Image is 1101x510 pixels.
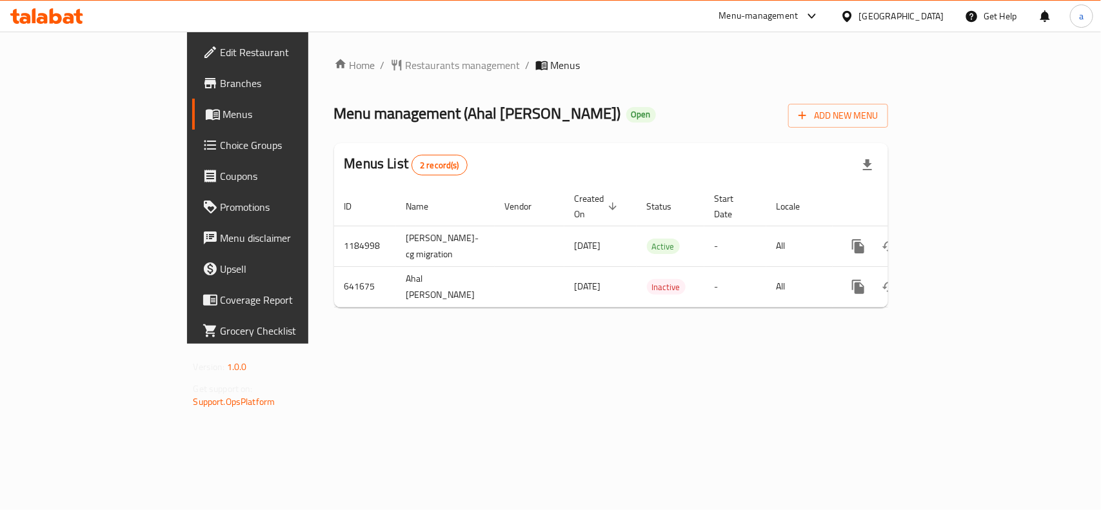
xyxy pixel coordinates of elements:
[221,199,361,215] span: Promotions
[575,191,621,222] span: Created On
[575,278,601,295] span: [DATE]
[221,75,361,91] span: Branches
[192,161,371,191] a: Coupons
[192,99,371,130] a: Menus
[396,226,495,266] td: [PERSON_NAME]-cg migration
[788,104,888,128] button: Add New Menu
[192,253,371,284] a: Upsell
[874,231,905,262] button: Change Status
[412,159,467,172] span: 2 record(s)
[193,358,225,375] span: Version:
[221,323,361,338] span: Grocery Checklist
[859,9,944,23] div: [GEOGRAPHIC_DATA]
[192,37,371,68] a: Edit Restaurant
[766,266,833,307] td: All
[344,154,468,175] h2: Menus List
[626,107,656,123] div: Open
[647,280,686,295] span: Inactive
[766,226,833,266] td: All
[334,57,889,73] nav: breadcrumb
[221,292,361,308] span: Coverage Report
[647,239,680,254] span: Active
[647,199,689,214] span: Status
[777,199,817,214] span: Locale
[193,393,275,410] a: Support.OpsPlatform
[334,99,621,128] span: Menu management ( Ahal [PERSON_NAME] )
[852,150,883,181] div: Export file
[505,199,549,214] span: Vendor
[221,230,361,246] span: Menu disclaimer
[227,358,247,375] span: 1.0.0
[221,137,361,153] span: Choice Groups
[223,106,361,122] span: Menus
[344,199,369,214] span: ID
[719,8,798,24] div: Menu-management
[334,187,977,308] table: enhanced table
[406,199,446,214] span: Name
[798,108,878,124] span: Add New Menu
[575,237,601,254] span: [DATE]
[221,261,361,277] span: Upsell
[406,57,521,73] span: Restaurants management
[192,315,371,346] a: Grocery Checklist
[381,57,385,73] li: /
[704,226,766,266] td: -
[626,109,656,120] span: Open
[704,266,766,307] td: -
[192,130,371,161] a: Choice Groups
[192,191,371,222] a: Promotions
[221,44,361,60] span: Edit Restaurant
[647,279,686,295] div: Inactive
[412,155,468,175] div: Total records count
[551,57,580,73] span: Menus
[843,271,874,302] button: more
[192,222,371,253] a: Menu disclaimer
[193,380,253,397] span: Get support on:
[221,168,361,184] span: Coupons
[1079,9,1084,23] span: a
[526,57,530,73] li: /
[874,271,905,302] button: Change Status
[843,231,874,262] button: more
[192,68,371,99] a: Branches
[192,284,371,315] a: Coverage Report
[715,191,751,222] span: Start Date
[833,187,977,226] th: Actions
[396,266,495,307] td: Ahal [PERSON_NAME]
[390,57,521,73] a: Restaurants management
